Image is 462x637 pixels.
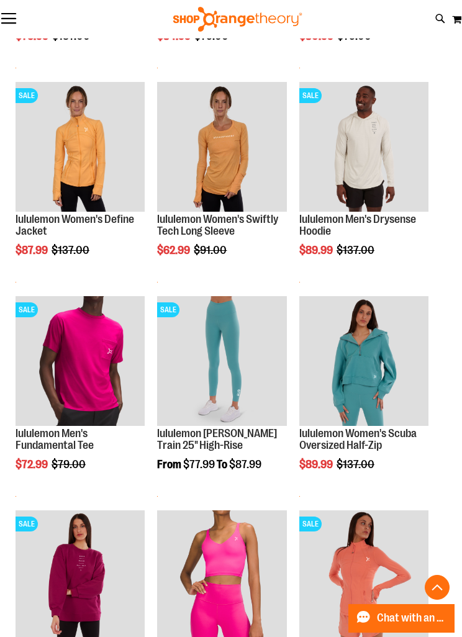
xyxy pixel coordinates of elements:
[52,244,91,256] span: $137.00
[425,575,450,600] button: Back To Top
[16,296,145,425] img: OTF lululemon Mens The Fundamental T Wild Berry
[52,458,88,471] span: $79.00
[157,82,286,211] img: Product image for lululemon Swiftly Tech Long Sleeve
[377,612,447,624] span: Chat with an Expert
[299,296,428,425] img: Product image for lululemon Womens Scuba Oversized Half Zip
[16,82,145,213] a: Product image for lululemon Define JacketSALE
[9,76,151,289] div: product
[157,213,278,238] a: lululemon Women's Swiftly Tech Long Sleeve
[299,458,335,471] span: $89.99
[299,213,416,238] a: lululemon Men's Drysense Hoodie
[16,458,50,471] span: $72.99
[293,76,435,289] div: product
[16,517,38,531] span: SALE
[16,82,145,211] img: Product image for lululemon Define Jacket
[16,244,50,256] span: $87.99
[157,296,286,427] a: Product image for lululemon Womens Wunder Train High-Rise Tight 25inSALE
[16,302,38,317] span: SALE
[299,82,428,213] a: Product image for lululemon Mens Drysense Hoodie BoneSALE
[16,88,38,103] span: SALE
[299,244,335,256] span: $89.99
[217,458,227,471] span: To
[171,7,304,32] img: Shop Orangetheory
[348,604,455,633] button: Chat with an Expert
[151,76,292,289] div: product
[16,427,94,452] a: lululemon Men's Fundamental Tee
[16,296,145,427] a: OTF lululemon Mens The Fundamental T Wild BerrySALE
[151,290,292,503] div: product
[157,296,286,425] img: Product image for lululemon Womens Wunder Train High-Rise Tight 25in
[299,517,322,531] span: SALE
[293,290,435,503] div: product
[337,458,376,471] span: $137.00
[183,458,215,471] span: $77.99
[157,458,181,471] span: From
[337,244,376,256] span: $137.00
[299,82,428,211] img: Product image for lululemon Mens Drysense Hoodie Bone
[157,244,192,256] span: $62.99
[157,82,286,213] a: Product image for lululemon Swiftly Tech Long Sleeve
[229,458,261,471] span: $87.99
[157,427,277,452] a: lululemon [PERSON_NAME] Train 25" High-Rise
[16,213,134,238] a: lululemon Women's Define Jacket
[194,244,229,256] span: $91.00
[299,88,322,103] span: SALE
[157,302,179,317] span: SALE
[299,296,428,427] a: Product image for lululemon Womens Scuba Oversized Half Zip
[9,290,151,503] div: product
[299,427,417,452] a: lululemon Women's Scuba Oversized Half-Zip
